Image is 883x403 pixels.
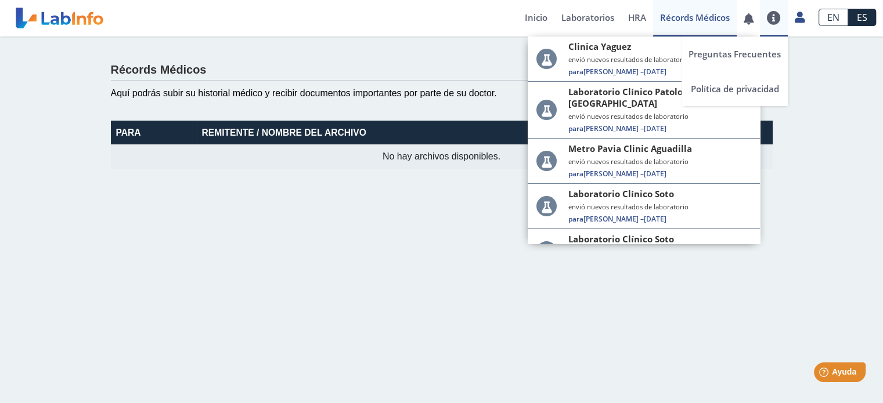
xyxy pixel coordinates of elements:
span: [PERSON_NAME] – [568,67,751,77]
a: Preguntas Frecuentes [682,37,788,71]
span: Para [568,124,583,133]
iframe: Help widget launcher [780,358,870,390]
span: Aquí podrás subir su historial médico y recibir documentos importantes por parte de su doctor. [111,88,497,98]
small: envió nuevos resultados de laboratorio [568,55,751,64]
span: Laboratorio Clínico Patologico [GEOGRAPHIC_DATA] [568,86,741,109]
span: [DATE] [644,169,666,179]
span: Laboratorio Clínico Soto [568,233,674,245]
span: HRA [628,12,646,23]
span: [DATE] [644,214,666,224]
span: [PERSON_NAME] – [568,169,751,179]
th: Remitente / Nombre del Archivo [197,121,621,144]
span: No hay archivos disponibles. [383,151,500,161]
span: Para [568,67,583,77]
span: Clinica Yaguez [568,41,631,52]
th: Para [111,121,197,144]
a: Política de privacidad [682,71,788,106]
span: [DATE] [644,124,666,133]
a: EN [819,9,848,26]
a: ES [848,9,876,26]
small: envió nuevos resultados de laboratorio [568,157,751,166]
span: [PERSON_NAME] – [568,214,751,224]
span: [DATE] [644,67,666,77]
span: Metro Pavia Clinic Aguadilla [568,143,692,154]
span: Laboratorio Clínico Soto [568,188,674,199]
small: envió nuevos resultados de laboratorio [568,112,751,121]
span: [PERSON_NAME] – [568,124,751,133]
span: Para [568,214,583,224]
small: envió nuevos resultados de laboratorio [568,202,751,211]
span: Para [568,169,583,179]
h4: Récords Médicos [111,63,207,77]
